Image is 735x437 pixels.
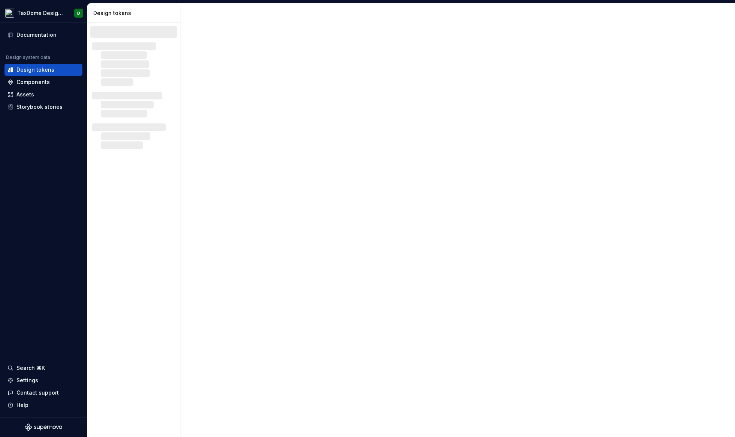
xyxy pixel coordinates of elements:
[5,9,14,18] img: da704ea1-22e8-46cf-95f8-d9f462a55abe.png
[16,91,34,98] div: Assets
[16,31,57,39] div: Documentation
[4,374,82,386] a: Settings
[16,364,45,372] div: Search ⌘K
[4,387,82,399] button: Contact support
[93,9,178,17] div: Design tokens
[25,423,62,431] svg: Supernova Logo
[4,362,82,374] button: Search ⌘K
[4,101,82,113] a: Storybook stories
[16,66,54,74] div: Design tokens
[4,399,82,411] button: Help
[77,10,80,16] div: D
[4,76,82,88] a: Components
[16,377,38,384] div: Settings
[4,29,82,41] a: Documentation
[4,89,82,101] a: Assets
[17,9,65,17] div: TaxDome Design System
[16,389,59,396] div: Contact support
[16,103,63,111] div: Storybook stories
[6,54,50,60] div: Design system data
[4,64,82,76] a: Design tokens
[16,401,28,409] div: Help
[1,5,85,21] button: TaxDome Design SystemD
[16,78,50,86] div: Components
